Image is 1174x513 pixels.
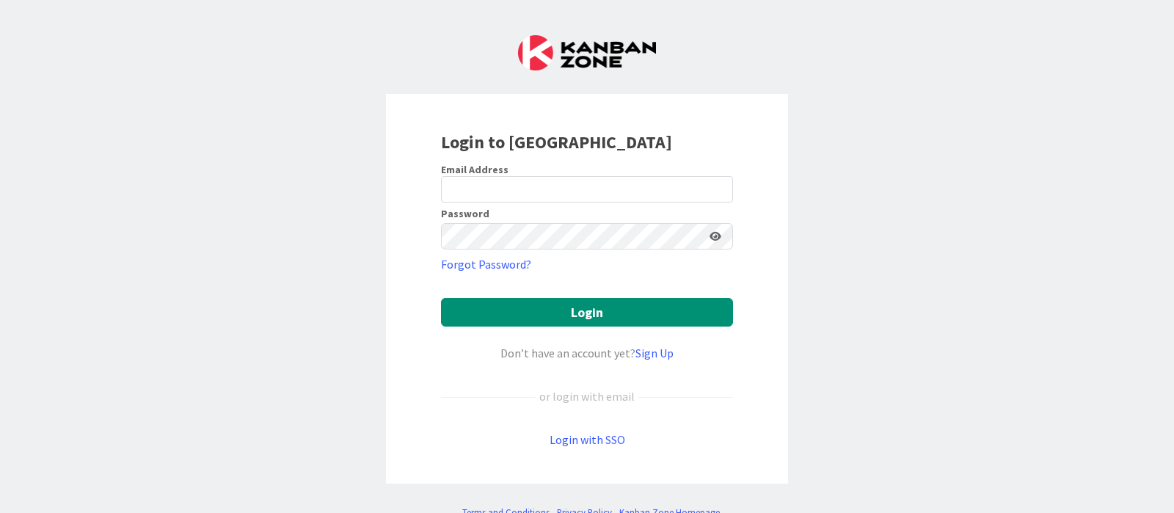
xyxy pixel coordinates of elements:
label: Email Address [441,163,508,176]
div: or login with email [536,388,638,405]
a: Forgot Password? [441,255,531,273]
b: Login to [GEOGRAPHIC_DATA] [441,131,672,153]
a: Sign Up [635,346,674,360]
img: Kanban Zone [518,35,656,70]
button: Login [441,298,733,327]
div: Don’t have an account yet? [441,344,733,362]
label: Password [441,208,489,219]
a: Login with SSO [550,432,625,447]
